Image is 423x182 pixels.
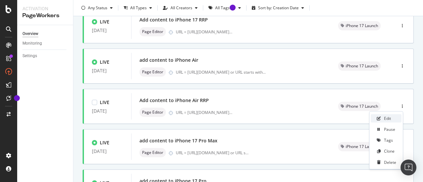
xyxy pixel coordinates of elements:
[100,99,109,106] div: LIVE
[176,69,266,75] div: URL = [URL][DOMAIN_NAME] or URL starts with
[139,27,166,36] div: neutral label
[139,67,166,77] div: neutral label
[246,150,249,156] span: ...
[14,95,20,101] div: Tooltip anchor
[130,6,147,10] div: All Types
[142,70,163,74] span: Page Editor
[176,29,232,35] div: URL = [URL][DOMAIN_NAME]
[160,3,200,13] button: All Creators
[22,5,68,12] div: Activation
[121,3,155,13] button: All Types
[139,97,209,104] div: Add content to iPhone Air RRP
[346,145,378,149] span: iPhone 17 Launch
[176,150,249,156] div: URL = [URL][DOMAIN_NAME] or URL s
[401,160,416,175] div: Open Intercom Messenger
[100,59,109,65] div: LIVE
[139,57,198,63] div: add content to iPhone Air
[338,142,381,151] div: neutral label
[92,149,123,154] div: [DATE]
[142,30,163,34] span: Page Editor
[139,17,208,23] div: Add content to iPhone 17 RRP
[142,151,163,155] span: Page Editor
[215,6,236,10] div: All Tags
[346,104,378,108] span: iPhone 17 Launch
[22,30,68,37] a: Overview
[176,110,232,115] div: URL = [URL][DOMAIN_NAME]
[206,3,244,13] button: All TagsTooltip anchor
[384,127,395,132] div: Pause
[88,6,107,10] div: Any Status
[92,68,123,73] div: [DATE]
[258,6,299,10] div: Sort by: Creation Date
[384,116,391,121] div: Edit
[171,6,192,10] div: All Creators
[22,53,68,59] a: Settings
[22,12,68,19] div: PageWorkers
[139,108,166,117] div: neutral label
[139,137,217,144] div: add content to iPhone 17 Pro Max
[92,108,123,114] div: [DATE]
[346,24,378,28] span: iPhone 17 Launch
[100,18,109,25] div: LIVE
[230,4,236,10] div: Tooltip anchor
[346,64,378,68] span: iPhone 17 Launch
[100,139,109,146] div: LIVE
[263,69,266,75] span: ...
[338,102,381,111] div: neutral label
[384,159,396,165] div: Delete
[384,148,395,154] div: Clone
[384,137,393,143] div: Tags
[139,148,166,157] div: neutral label
[92,28,123,33] div: [DATE]
[338,21,381,30] div: neutral label
[229,29,232,35] span: ...
[22,40,68,47] a: Monitoring
[249,3,307,13] button: Sort by: Creation Date
[338,61,381,71] div: neutral label
[22,30,38,37] div: Overview
[142,110,163,114] span: Page Editor
[22,53,37,59] div: Settings
[79,3,115,13] button: Any Status
[22,40,42,47] div: Monitoring
[229,110,232,115] span: ...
